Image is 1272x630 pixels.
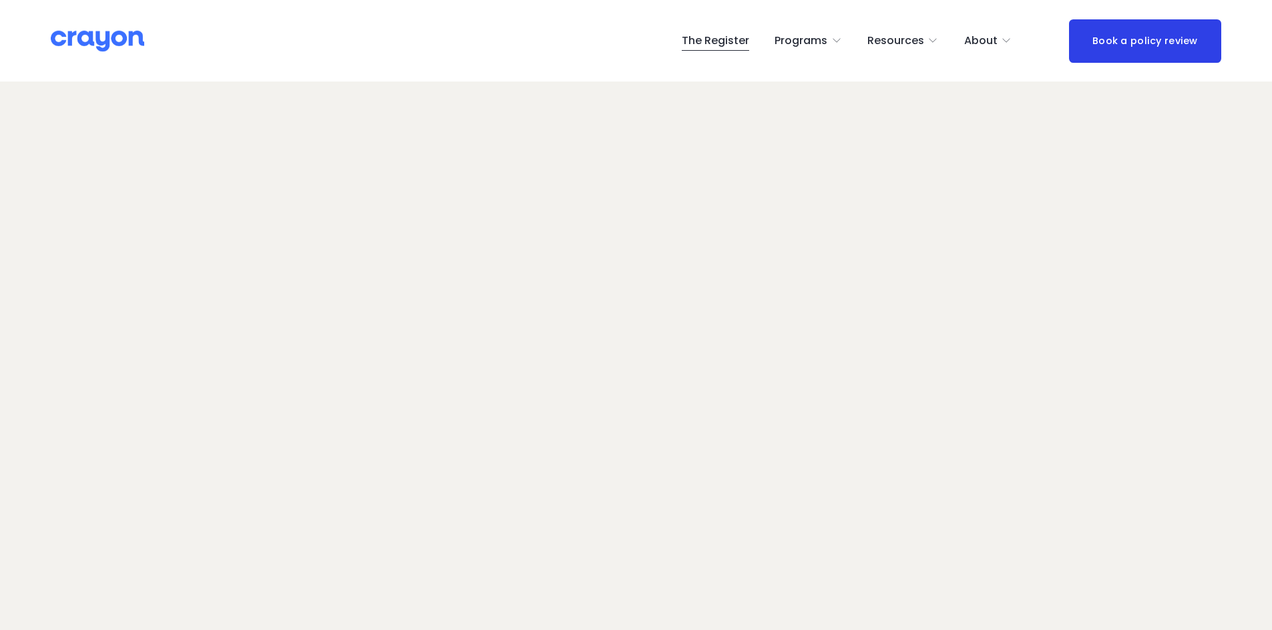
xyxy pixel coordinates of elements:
span: Resources [867,31,924,51]
a: folder dropdown [964,30,1012,51]
img: Crayon [51,29,144,53]
a: folder dropdown [775,30,842,51]
a: folder dropdown [867,30,939,51]
span: Programs [775,31,827,51]
span: About [964,31,998,51]
a: The Register [682,30,749,51]
a: Book a policy review [1069,19,1221,63]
